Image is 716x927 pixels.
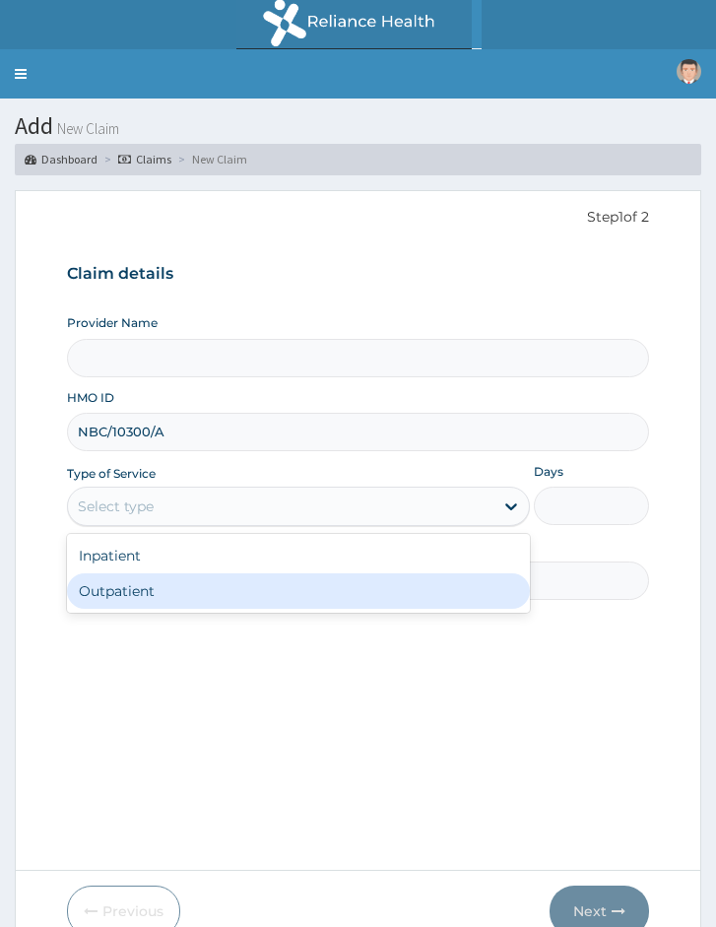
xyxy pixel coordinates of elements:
label: Days [534,463,563,480]
h1: Add [15,113,701,139]
div: Outpatient [67,573,529,609]
li: New Claim [173,151,247,167]
label: HMO ID [67,389,114,406]
div: Inpatient [67,538,529,573]
input: Enter HMO ID [67,413,649,451]
h3: Claim details [67,263,649,285]
a: Dashboard [25,151,98,167]
div: Select type [78,497,154,516]
p: Step 1 of 2 [67,207,649,229]
small: New Claim [53,121,119,136]
label: Provider Name [67,314,158,331]
img: User Image [677,59,701,84]
a: Claims [118,151,171,167]
label: Type of Service [67,465,156,482]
